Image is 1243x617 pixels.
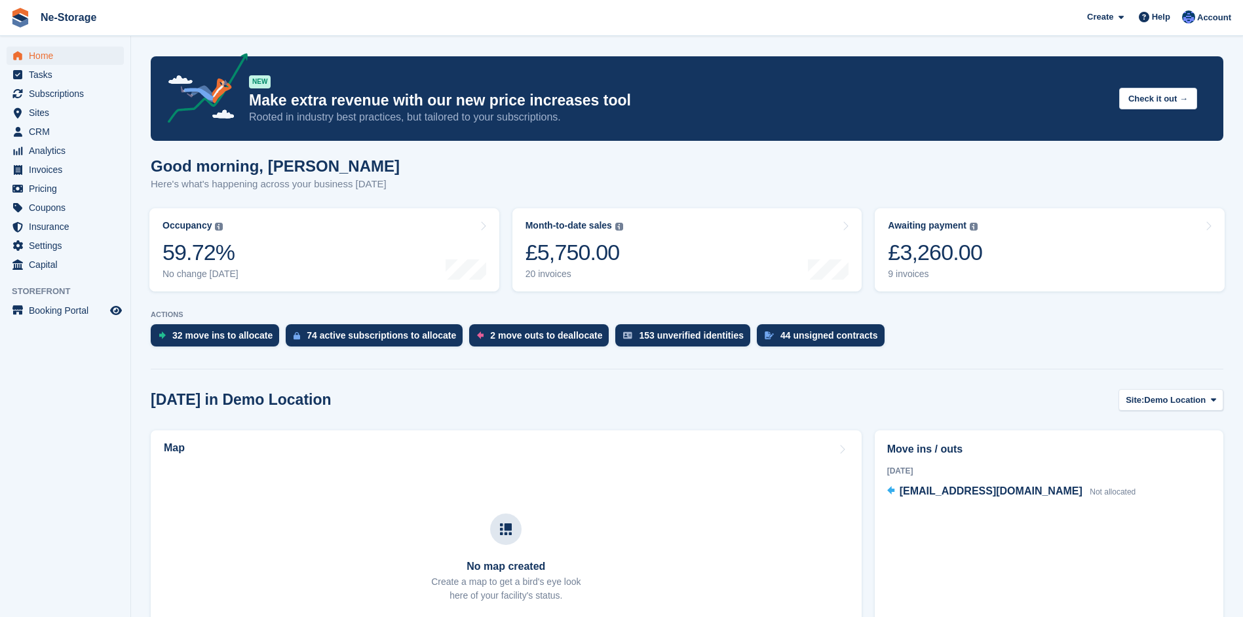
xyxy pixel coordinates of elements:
a: menu [7,160,124,179]
button: Check it out → [1119,88,1197,109]
a: Awaiting payment £3,260.00 9 invoices [875,208,1225,291]
span: Analytics [29,141,107,160]
p: Rooted in industry best practices, but tailored to your subscriptions. [249,110,1109,124]
div: 74 active subscriptions to allocate [307,330,456,341]
a: 44 unsigned contracts [757,324,891,353]
a: menu [7,141,124,160]
img: active_subscription_to_allocate_icon-d502201f5373d7db506a760aba3b589e785aa758c864c3986d89f69b8ff3... [294,331,300,340]
img: move_ins_to_allocate_icon-fdf77a2bb77ea45bf5b3d319d69a93e2d87916cf1d5bf7949dd705db3b84f3ca.svg [159,331,166,339]
div: 20 invoices [526,269,623,280]
span: Sites [29,103,107,122]
span: Site: [1126,394,1144,407]
img: icon-info-grey-7440780725fd019a000dd9b08b2336e03edf1995a4989e88bcd33f0948082b44.svg [215,223,223,231]
span: Home [29,47,107,65]
img: stora-icon-8386f47178a22dfd0bd8f6a31ec36ba5ce8667c1dd55bd0f319d3a0aa187defe.svg [10,8,30,28]
span: Pricing [29,179,107,198]
span: Capital [29,255,107,274]
p: Make extra revenue with our new price increases tool [249,91,1109,110]
span: CRM [29,122,107,141]
span: Booking Portal [29,301,107,320]
a: Month-to-date sales £5,750.00 20 invoices [512,208,862,291]
div: Awaiting payment [888,220,966,231]
a: menu [7,198,124,217]
a: Occupancy 59.72% No change [DATE] [149,208,499,291]
span: Invoices [29,160,107,179]
div: 2 move outs to deallocate [490,330,602,341]
img: icon-info-grey-7440780725fd019a000dd9b08b2336e03edf1995a4989e88bcd33f0948082b44.svg [970,223,978,231]
a: 153 unverified identities [615,324,757,353]
span: Coupons [29,198,107,217]
button: Site: Demo Location [1119,389,1223,411]
div: 153 unverified identities [639,330,744,341]
img: icon-info-grey-7440780725fd019a000dd9b08b2336e03edf1995a4989e88bcd33f0948082b44.svg [615,223,623,231]
h3: No map created [431,561,581,572]
a: menu [7,47,124,65]
span: Create [1087,10,1113,24]
h1: Good morning, [PERSON_NAME] [151,157,400,175]
div: Month-to-date sales [526,220,612,231]
span: Not allocated [1090,487,1136,496]
a: menu [7,217,124,236]
img: price-adjustments-announcement-icon-8257ccfd72463d97f412b2fc003d46551f7dbcb40ab6d574587a9cd5c0d94... [157,53,248,128]
div: 32 move ins to allocate [172,330,273,341]
a: menu [7,122,124,141]
div: £3,260.00 [888,239,982,266]
p: ACTIONS [151,310,1223,319]
span: Settings [29,236,107,255]
span: Storefront [12,285,130,298]
img: verify_identity-adf6edd0f0f0b5bbfe63781bf79b02c33cf7c696d77639b501bdc392416b5a36.svg [623,331,632,339]
div: NEW [249,75,271,88]
a: Preview store [108,303,124,318]
span: Demo Location [1144,394,1206,407]
span: Tasks [29,65,107,84]
a: menu [7,236,124,255]
div: 9 invoices [888,269,982,280]
a: 2 move outs to deallocate [469,324,615,353]
img: Karol Carter [1182,10,1195,24]
p: Here's what's happening across your business [DATE] [151,177,400,192]
span: Account [1197,11,1231,24]
a: menu [7,65,124,84]
img: move_outs_to_deallocate_icon-f764333ba52eb49d3ac5e1228854f67142a1ed5810a6f6cc68b1a99e826820c5.svg [477,331,484,339]
a: menu [7,103,124,122]
h2: [DATE] in Demo Location [151,391,332,409]
a: menu [7,301,124,320]
span: [EMAIL_ADDRESS][DOMAIN_NAME] [900,485,1082,496]
img: contract_signature_icon-13c848040528278c33f63329250d36e43548de30e8caae1d1a13099fd9432cc5.svg [765,331,774,339]
div: No change [DATE] [163,269,239,280]
span: Subscriptions [29,84,107,103]
a: menu [7,179,124,198]
a: 32 move ins to allocate [151,324,286,353]
a: Ne-Storage [35,7,102,28]
div: 59.72% [163,239,239,266]
a: [EMAIL_ADDRESS][DOMAIN_NAME] Not allocated [887,483,1136,500]
div: 44 unsigned contracts [780,330,878,341]
div: £5,750.00 [526,239,623,266]
h2: Move ins / outs [887,441,1211,457]
div: Occupancy [163,220,212,231]
a: 74 active subscriptions to allocate [286,324,469,353]
div: [DATE] [887,465,1211,477]
span: Help [1152,10,1170,24]
p: Create a map to get a bird's eye look here of your facility's status. [431,575,581,603]
h2: Map [164,442,185,454]
img: map-icn-33ee37083ee616e46c38cad1a60f524a97daa1e2b2c8c0bc3eb3415660979fc1.svg [500,523,512,535]
span: Insurance [29,217,107,236]
a: menu [7,255,124,274]
a: menu [7,84,124,103]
